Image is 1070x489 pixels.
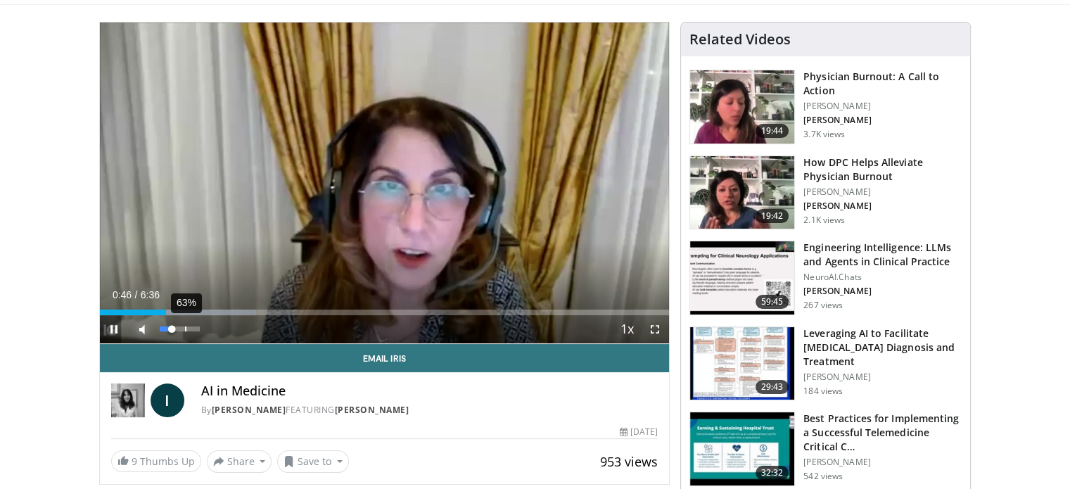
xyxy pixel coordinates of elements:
[201,383,658,399] h4: AI in Medicine
[803,101,962,112] p: [PERSON_NAME]
[277,450,349,473] button: Save to
[803,300,843,311] p: 267 views
[613,315,641,343] button: Playback Rate
[113,289,132,300] span: 0:46
[111,383,145,417] img: Dr. Iris Gorfinkel
[100,310,670,315] div: Progress Bar
[803,115,962,126] p: [PERSON_NAME]
[151,383,184,417] a: I
[803,326,962,369] h3: Leveraging AI to Facilitate [MEDICAL_DATA] Diagnosis and Treatment
[100,315,128,343] button: Pause
[641,315,669,343] button: Fullscreen
[803,215,845,226] p: 2.1K views
[803,412,962,454] h3: Best Practices for Implementing a Successful Telemedicine Critical C…
[756,380,789,394] span: 29:43
[690,156,794,229] img: 8c03ed1f-ed96-42cb-9200-2a88a5e9b9ab.150x105_q85_crop-smart_upscale.jpg
[689,326,962,401] a: 29:43 Leveraging AI to Facilitate [MEDICAL_DATA] Diagnosis and Treatment [PERSON_NAME] 184 views
[803,457,962,468] p: [PERSON_NAME]
[690,70,794,144] img: ae962841-479a-4fc3-abd9-1af602e5c29c.150x105_q85_crop-smart_upscale.jpg
[803,286,962,297] p: [PERSON_NAME]
[803,186,962,198] p: [PERSON_NAME]
[756,209,789,223] span: 19:42
[100,23,670,344] video-js: Video Player
[141,289,160,300] span: 6:36
[111,450,201,472] a: 9 Thumbs Up
[756,124,789,138] span: 19:44
[128,315,156,343] button: Mute
[100,344,670,372] a: Email Iris
[207,450,272,473] button: Share
[132,455,137,468] span: 9
[689,31,791,48] h4: Related Videos
[803,471,843,482] p: 542 views
[689,155,962,230] a: 19:42 How DPC Helps Alleviate Physician Burnout [PERSON_NAME] [PERSON_NAME] 2.1K views
[212,404,286,416] a: [PERSON_NAME]
[803,70,962,98] h3: Physician Burnout: A Call to Action
[803,129,845,140] p: 3.7K views
[135,289,138,300] span: /
[803,241,962,269] h3: Engineering Intelligence: LLMs and Agents in Clinical Practice
[803,201,962,212] p: [PERSON_NAME]
[690,327,794,400] img: a028b2ed-2799-4348-b6b4-733b0fc51b04.150x105_q85_crop-smart_upscale.jpg
[690,412,794,485] img: b12dae1b-5470-4178-b022-d9bdaad706a6.150x105_q85_crop-smart_upscale.jpg
[756,466,789,480] span: 32:32
[201,404,658,417] div: By FEATURING
[160,326,200,331] div: Volume Level
[690,241,794,315] img: ea6b8c10-7800-4812-b957-8d44f0be21f9.150x105_q85_crop-smart_upscale.jpg
[756,295,789,309] span: 59:45
[803,155,962,184] h3: How DPC Helps Alleviate Physician Burnout
[335,404,409,416] a: [PERSON_NAME]
[689,241,962,315] a: 59:45 Engineering Intelligence: LLMs and Agents in Clinical Practice NeuroAI.Chats [PERSON_NAME] ...
[803,272,962,283] p: NeuroAI.Chats
[600,453,658,470] span: 953 views
[803,371,962,383] p: [PERSON_NAME]
[689,70,962,144] a: 19:44 Physician Burnout: A Call to Action [PERSON_NAME] [PERSON_NAME] 3.7K views
[620,426,658,438] div: [DATE]
[803,386,843,397] p: 184 views
[689,412,962,486] a: 32:32 Best Practices for Implementing a Successful Telemedicine Critical C… [PERSON_NAME] 542 views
